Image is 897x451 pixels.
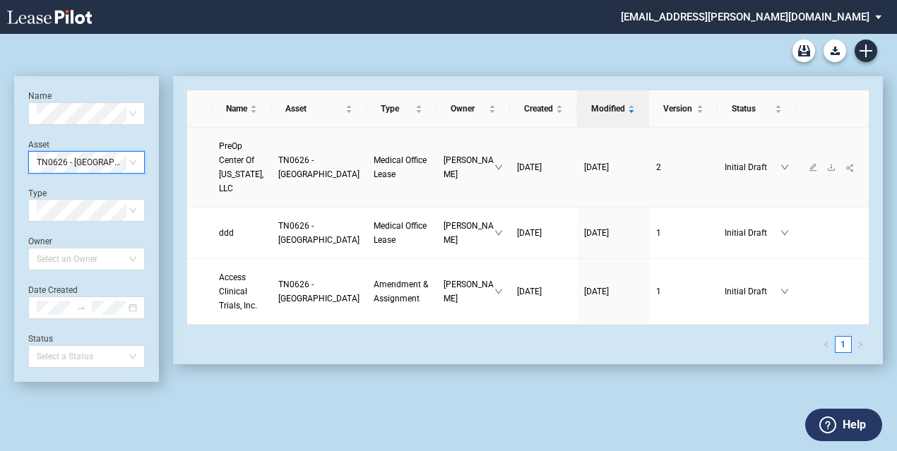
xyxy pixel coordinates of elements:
a: Medical Office Lease [374,219,429,247]
a: TN0626 - [GEOGRAPHIC_DATA] [278,277,360,306]
label: Help [843,416,866,434]
span: Amendment & Assignment [374,279,428,303]
label: Name [28,91,52,101]
md-menu: Download Blank Form List [819,40,850,62]
a: Archive [792,40,815,62]
button: Help [805,409,882,441]
button: Download Blank Form [824,40,846,62]
a: [DATE] [517,284,570,299]
span: Initial Draft [725,226,780,240]
a: 1 [836,337,851,352]
span: Access Clinical Trials, Inc. [219,272,257,311]
a: [DATE] [584,160,642,174]
span: PreOp Center Of Tennessee, LLC [219,141,263,193]
li: Next Page [852,336,869,353]
a: edit [804,162,822,172]
th: Name [212,90,271,128]
button: right [852,336,869,353]
button: left [818,336,835,353]
a: 1 [656,284,711,299]
th: Type [367,90,436,128]
th: Asset [271,90,367,128]
label: Owner [28,236,52,246]
span: down [780,163,789,172]
th: Owner [436,90,511,128]
a: 2 [656,160,711,174]
span: [DATE] [584,162,609,172]
a: Medical Office Lease [374,153,429,181]
span: right [857,341,864,348]
span: to [76,303,86,313]
span: ddd [219,228,234,238]
a: [DATE] [517,226,570,240]
span: [DATE] [584,228,609,238]
span: [DATE] [517,287,542,296]
span: TN0626 - 2201 Medical Plaza [278,279,360,303]
a: Create new document [855,40,877,62]
span: Name [226,102,247,116]
span: 1 [656,228,661,238]
span: [DATE] [517,228,542,238]
span: down [780,229,789,237]
a: [DATE] [584,226,642,240]
a: Access Clinical Trials, Inc. [219,270,264,313]
span: left [823,341,830,348]
span: TN0626 - 2201 Medical Plaza [278,155,360,179]
li: 1 [835,336,852,353]
span: Modified [591,102,625,116]
a: ddd [219,226,264,240]
span: Medical Office Lease [374,221,427,245]
a: TN0626 - [GEOGRAPHIC_DATA] [278,219,360,247]
span: Version [663,102,694,116]
a: [DATE] [584,284,642,299]
span: down [494,163,503,172]
a: PreOp Center Of [US_STATE], LLC [219,139,264,196]
span: Status [732,102,772,116]
a: [DATE] [517,160,570,174]
label: Asset [28,140,49,150]
span: down [494,229,503,237]
th: Modified [577,90,649,128]
span: [PERSON_NAME] [444,277,495,306]
span: download [827,163,836,172]
span: [DATE] [584,287,609,296]
a: Amendment & Assignment [374,277,429,306]
span: Created [524,102,553,116]
span: Initial Draft [725,160,780,174]
a: TN0626 - [GEOGRAPHIC_DATA] [278,153,360,181]
span: Initial Draft [725,284,780,299]
span: TN0626 - 2201 Medical Plaza [37,152,136,173]
label: Status [28,334,53,344]
th: Created [510,90,577,128]
span: Type [381,102,412,116]
span: down [780,287,789,296]
span: Medical Office Lease [374,155,427,179]
span: TN0626 - 2201 Medical Plaza [278,221,360,245]
span: [PERSON_NAME] [444,153,495,181]
span: share-alt [845,163,855,173]
span: down [494,287,503,296]
span: Owner [451,102,487,116]
a: 1 [656,226,711,240]
span: swap-right [76,303,86,313]
li: Previous Page [818,336,835,353]
label: Type [28,188,47,198]
th: Version [649,90,718,128]
span: [PERSON_NAME] [444,219,495,247]
span: Asset [285,102,343,116]
th: Status [718,90,796,128]
span: [DATE] [517,162,542,172]
span: 2 [656,162,661,172]
label: Date Created [28,285,78,295]
span: edit [809,163,817,172]
span: 1 [656,287,661,296]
